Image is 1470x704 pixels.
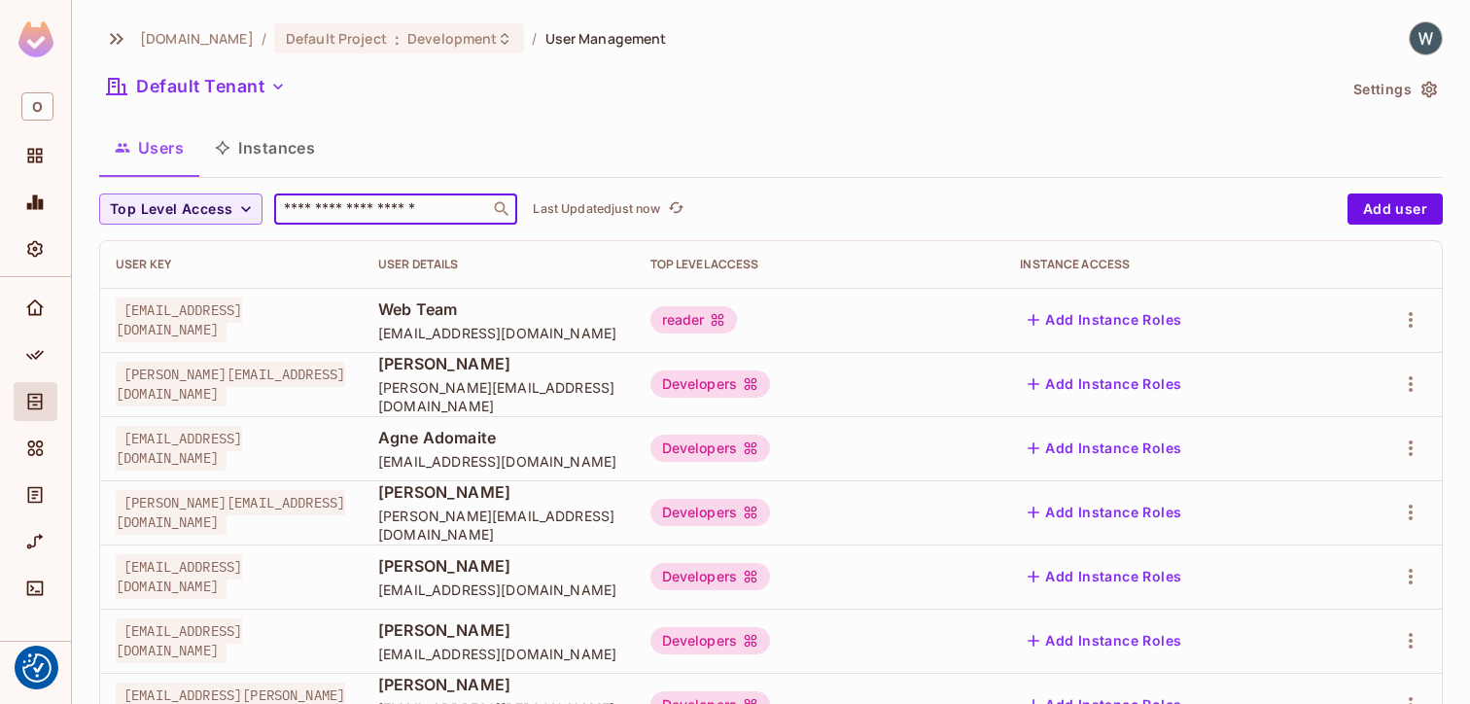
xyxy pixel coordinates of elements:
[378,427,619,448] span: Agne Adomaite
[199,123,331,172] button: Instances
[650,435,771,462] div: Developers
[378,674,619,695] span: [PERSON_NAME]
[18,21,53,57] img: SReyMgAAAABJRU5ErkJggg==
[1020,369,1189,400] button: Add Instance Roles
[650,499,771,526] div: Developers
[545,29,667,48] span: User Management
[1020,497,1189,528] button: Add Instance Roles
[378,378,619,415] span: [PERSON_NAME][EMAIL_ADDRESS][DOMAIN_NAME]
[378,257,619,272] div: User Details
[116,554,242,599] span: [EMAIL_ADDRESS][DOMAIN_NAME]
[21,92,53,121] span: O
[22,653,52,683] img: Revisit consent button
[660,197,687,221] span: Click to refresh data
[407,29,497,48] span: Development
[378,619,619,641] span: [PERSON_NAME]
[116,426,242,471] span: [EMAIL_ADDRESS][DOMAIN_NAME]
[14,653,57,692] div: Help & Updates
[650,257,990,272] div: Top Level Access
[532,29,537,48] li: /
[14,522,57,561] div: URL Mapping
[533,201,660,217] p: Last Updated just now
[1346,74,1443,105] button: Settings
[140,29,254,48] span: the active workspace
[286,29,387,48] span: Default Project
[378,353,619,374] span: [PERSON_NAME]
[14,475,57,514] div: Audit Log
[650,563,771,590] div: Developers
[116,490,345,535] span: [PERSON_NAME][EMAIL_ADDRESS][DOMAIN_NAME]
[378,507,619,544] span: [PERSON_NAME][EMAIL_ADDRESS][DOMAIN_NAME]
[668,199,684,219] span: refresh
[262,29,266,48] li: /
[664,197,687,221] button: refresh
[1410,22,1442,54] img: Web Team
[650,370,771,398] div: Developers
[14,183,57,222] div: Monitoring
[14,569,57,608] div: Connect
[14,382,57,421] div: Directory
[378,324,619,342] span: [EMAIL_ADDRESS][DOMAIN_NAME]
[378,481,619,503] span: [PERSON_NAME]
[378,452,619,471] span: [EMAIL_ADDRESS][DOMAIN_NAME]
[378,555,619,577] span: [PERSON_NAME]
[378,645,619,663] span: [EMAIL_ADDRESS][DOMAIN_NAME]
[116,362,345,406] span: [PERSON_NAME][EMAIL_ADDRESS][DOMAIN_NAME]
[1020,433,1189,464] button: Add Instance Roles
[14,136,57,175] div: Projects
[14,335,57,374] div: Policy
[394,31,401,47] span: :
[378,581,619,599] span: [EMAIL_ADDRESS][DOMAIN_NAME]
[110,197,232,222] span: Top Level Access
[22,653,52,683] button: Consent Preferences
[116,257,347,272] div: User Key
[650,306,738,334] div: reader
[116,618,242,663] span: [EMAIL_ADDRESS][DOMAIN_NAME]
[1020,304,1189,335] button: Add Instance Roles
[14,289,57,328] div: Home
[116,298,242,342] span: [EMAIL_ADDRESS][DOMAIN_NAME]
[14,85,57,128] div: Workspace: oxylabs.io
[14,229,57,268] div: Settings
[1347,194,1443,225] button: Add user
[1020,561,1189,592] button: Add Instance Roles
[99,194,262,225] button: Top Level Access
[99,123,199,172] button: Users
[1020,625,1189,656] button: Add Instance Roles
[1020,257,1322,272] div: Instance Access
[99,71,294,102] button: Default Tenant
[14,429,57,468] div: Elements
[378,299,619,320] span: Web Team
[650,627,771,654] div: Developers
